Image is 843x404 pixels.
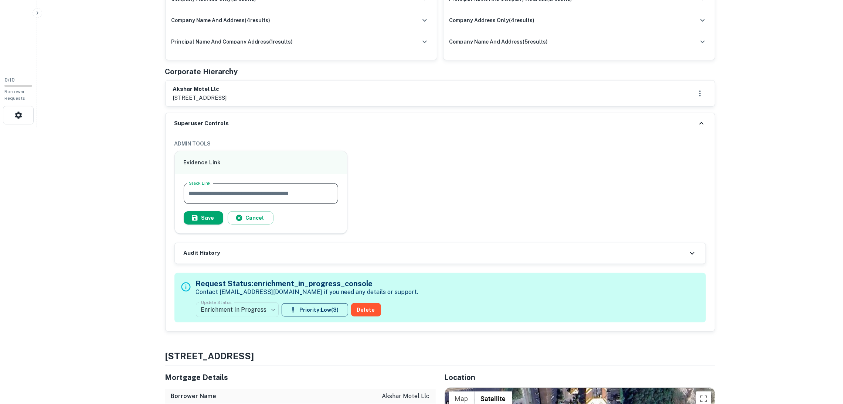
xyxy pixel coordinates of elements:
[184,211,223,225] button: Save
[4,77,15,83] span: 0 / 10
[184,158,339,167] h6: Evidence Link
[184,249,220,257] h6: Audit History
[228,211,273,225] button: Cancel
[4,89,25,101] span: Borrower Requests
[201,299,232,305] label: Update Status
[165,349,715,363] h4: [STREET_ADDRESS]
[165,372,436,383] h5: Mortgage Details
[196,299,279,320] div: Enrichment In Progress
[171,38,293,46] h6: principal name and company address ( 1 results)
[165,66,238,77] h5: Corporate Hierarchy
[196,288,418,297] p: Contact [EMAIL_ADDRESS][DOMAIN_NAME] if you need any details or support.
[196,278,418,289] h5: Request Status: enrichment_in_progress_console
[174,119,229,128] h6: Superuser Controls
[171,392,217,401] h6: Borrower Name
[351,303,381,316] button: Delete
[171,16,271,24] h6: company name and address ( 4 results)
[382,392,430,401] p: akshar motel llc
[449,38,548,46] h6: company name and address ( 5 results)
[282,303,348,316] button: Priority:Low(3)
[449,16,535,24] h6: company address only ( 4 results)
[173,85,227,93] h6: akshar motel llc
[173,93,227,102] p: [STREET_ADDRESS]
[806,345,843,380] iframe: Chat Widget
[189,180,211,186] label: Slack Link
[445,372,715,383] h5: Location
[174,140,706,148] h6: ADMIN TOOLS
